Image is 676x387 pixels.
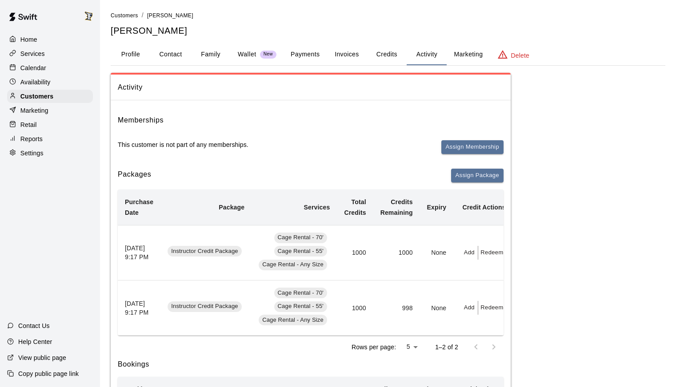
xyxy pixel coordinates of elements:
span: Instructor Credit Package [168,302,241,311]
a: Services [7,47,93,60]
p: Delete [511,51,529,60]
button: Assign Membership [441,140,504,154]
h6: Memberships [118,115,164,126]
p: Marketing [20,106,48,115]
td: 1000 [337,225,373,280]
li: / [142,11,144,20]
b: Expiry [427,204,447,211]
a: Customers [111,12,138,19]
b: Purchase Date [125,198,153,216]
th: [DATE] 9:17 PM [118,280,160,336]
p: Home [20,35,37,44]
p: Rows per page: [352,343,396,351]
span: Cage Rental - 55' [274,302,327,311]
a: Calendar [7,61,93,75]
nav: breadcrumb [111,11,665,20]
a: Settings [7,146,93,160]
span: Cage Rental - 55' [274,247,327,256]
p: Contact Us [18,321,50,330]
h6: Bookings [118,359,504,370]
button: Invoices [327,44,367,65]
span: Activity [118,82,504,93]
td: None [420,225,454,280]
a: Marketing [7,104,93,117]
p: This customer is not part of any memberships. [118,140,248,149]
p: Customers [20,92,53,101]
img: Trevor Walraven [83,11,94,21]
p: 1–2 of 2 [435,343,458,351]
table: simple table [118,190,513,336]
b: Services [304,204,330,211]
span: New [260,51,276,57]
td: None [420,280,454,336]
a: Reports [7,132,93,146]
button: Credits [367,44,407,65]
th: [DATE] 9:17 PM [118,225,160,280]
button: Marketing [447,44,490,65]
b: Total Credits [344,198,366,216]
button: Activity [407,44,447,65]
p: Availability [20,78,51,87]
a: Retail [7,118,93,131]
a: Instructor Credit Package [168,249,244,256]
td: 1000 [337,280,373,336]
td: 1000 [373,225,420,280]
a: Customers [7,90,93,103]
span: Cage Rental - Any Size [259,261,327,269]
span: Instructor Credit Package [168,247,241,256]
button: Redeem [478,246,505,260]
p: Settings [20,149,44,158]
a: Instructor Credit Package [168,304,244,311]
a: Availability [7,75,93,89]
p: Calendar [20,63,46,72]
p: Copy public page link [18,369,79,378]
p: Retail [20,120,37,129]
button: Contact [151,44,191,65]
span: Cage Rental - Any Size [259,316,327,324]
button: Add [460,301,478,315]
span: [PERSON_NAME] [147,12,193,19]
button: Family [191,44,231,65]
h6: Packages [118,169,151,182]
b: Credit Actions [462,204,505,211]
p: Wallet [238,50,256,59]
td: 998 [373,280,420,336]
span: Cage Rental - 70' [274,233,327,242]
p: Help Center [18,337,52,346]
button: Profile [111,44,151,65]
p: View public page [18,353,66,362]
a: Home [7,33,93,46]
div: Trevor Walraven [81,7,100,25]
button: Add [460,246,478,260]
div: 5 [400,340,421,353]
p: Services [20,49,45,58]
p: Reports [20,134,43,143]
h5: [PERSON_NAME] [111,25,665,37]
span: Cage Rental - 70' [274,289,327,297]
div: basic tabs example [111,44,665,65]
button: Payments [284,44,327,65]
button: Assign Package [451,169,504,182]
b: Package [219,204,244,211]
button: Redeem [478,301,505,315]
b: Credits Remaining [380,198,413,216]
